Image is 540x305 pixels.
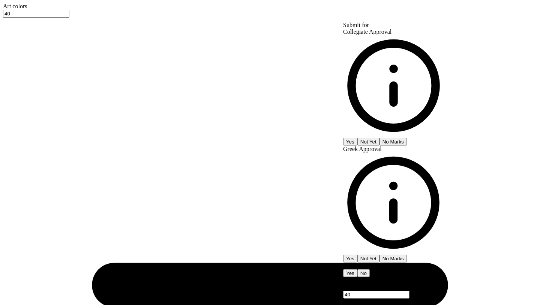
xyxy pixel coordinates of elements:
div: Greek Approval [343,145,444,255]
button: Not Yet [357,255,379,263]
div: Submit for [343,22,444,29]
button: No Marks [379,137,407,145]
button: No [357,269,370,277]
div: Pricing [343,277,444,284]
button: Not Yet [357,137,379,145]
button: Yes [343,137,357,145]
label: Est. Quantity [343,284,375,290]
div: Send a Copy to Client [343,263,444,269]
input: – – [343,291,409,299]
button: Yes [343,255,357,263]
button: No Marks [379,255,407,263]
div: Art colors [3,3,537,10]
input: – – [3,10,69,18]
button: Yes [343,269,357,277]
div: Collegiate Approval [343,29,444,138]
